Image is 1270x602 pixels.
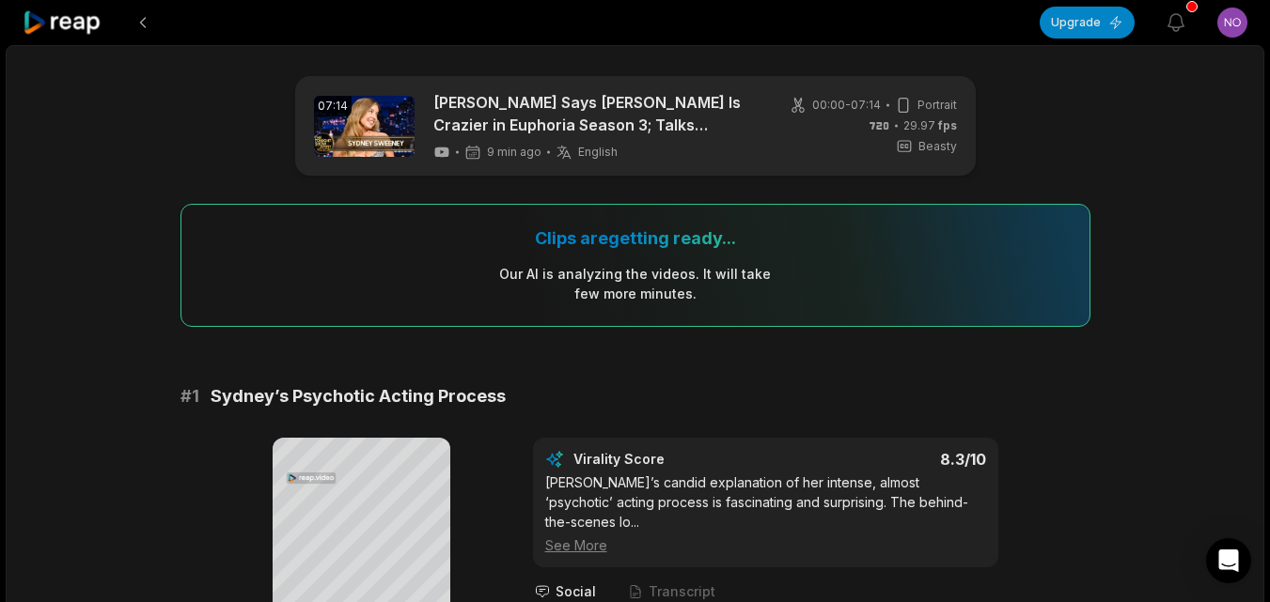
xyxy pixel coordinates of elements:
[498,264,772,303] div: Our AI is analyzing the video s . It will take few more minutes.
[433,91,758,136] a: [PERSON_NAME] Says [PERSON_NAME] Is Crazier in Euphoria Season 3; Talks Psychotic Acting in [PERS...
[938,118,957,132] span: fps
[211,383,506,409] span: Sydney’s Psychotic Acting Process
[573,450,776,469] div: Virality Score
[535,227,736,249] div: Clips are getting ready...
[545,535,986,555] div: See More
[1040,7,1135,39] button: Upgrade
[180,383,199,409] span: # 1
[556,582,596,601] span: Social
[917,97,957,114] span: Portrait
[918,138,957,155] span: Beasty
[545,472,986,555] div: [PERSON_NAME]’s candid explanation of her intense, almost ‘psychotic’ acting process is fascinati...
[784,450,986,469] div: 8.3 /10
[487,145,541,160] span: 9 min ago
[1206,538,1251,583] div: Open Intercom Messenger
[903,117,957,134] span: 29.97
[578,145,618,160] span: English
[649,582,715,601] span: Transcript
[812,97,881,114] span: 00:00 - 07:14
